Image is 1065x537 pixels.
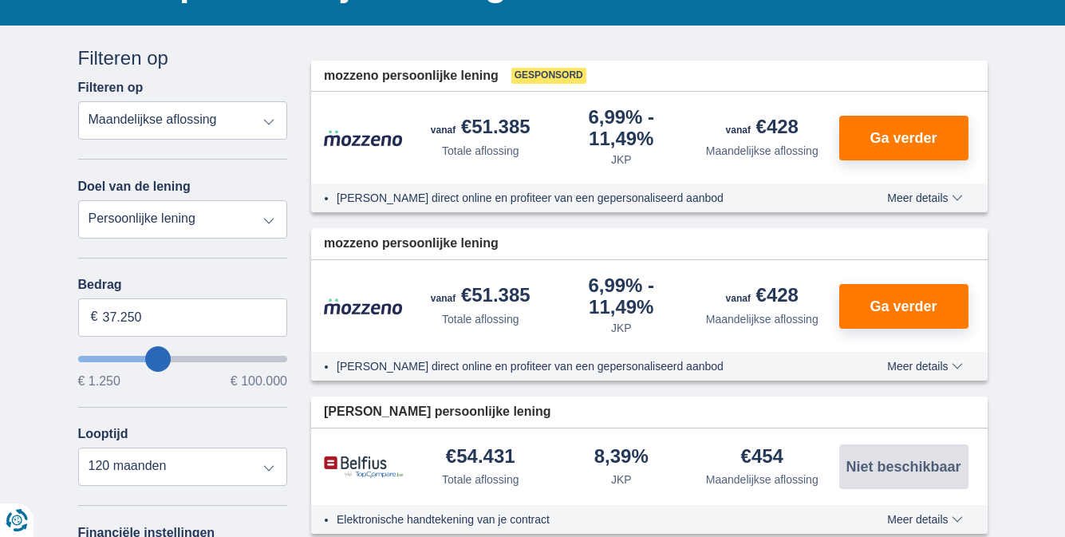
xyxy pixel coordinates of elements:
[337,358,829,374] li: [PERSON_NAME] direct online en profiteer van een gepersonaliseerd aanbod
[442,472,519,488] div: Totale aflossing
[726,117,799,140] div: €428
[78,375,120,388] span: € 1.250
[324,235,499,253] span: mozzeno persoonlijke lening
[324,403,550,421] span: [PERSON_NAME] persoonlijke lening
[78,81,144,95] label: Filteren op
[91,308,98,326] span: €
[611,152,632,168] div: JKP
[875,192,974,204] button: Meer details
[706,311,818,327] div: Maandelijkse aflossing
[78,356,288,362] input: wantToBorrow
[446,447,515,468] div: €54.431
[337,511,829,527] li: Elektronische handtekening van je contract
[839,284,968,329] button: Ga verder
[324,298,404,315] img: product.pl.alt Mozzeno
[875,513,974,526] button: Meer details
[611,320,632,336] div: JKP
[741,447,783,468] div: €454
[78,278,288,292] label: Bedrag
[726,286,799,308] div: €428
[324,456,404,479] img: product.pl.alt Belfius
[706,143,818,159] div: Maandelijkse aflossing
[870,131,937,145] span: Ga verder
[337,190,829,206] li: [PERSON_NAME] direct online en profiteer van een gepersonaliseerd aanbod
[558,108,686,148] div: 6,99%
[611,472,632,488] div: JKP
[706,472,818,488] div: Maandelijkse aflossing
[839,444,968,489] button: Niet beschikbaar
[511,68,586,84] span: Gesponsord
[324,129,404,147] img: product.pl.alt Mozzeno
[78,427,128,441] label: Looptijd
[324,67,499,85] span: mozzeno persoonlijke lening
[887,361,962,372] span: Meer details
[231,375,287,388] span: € 100.000
[887,192,962,203] span: Meer details
[870,299,937,314] span: Ga verder
[887,514,962,525] span: Meer details
[594,447,649,468] div: 8,39%
[558,276,686,317] div: 6,99%
[431,117,531,140] div: €51.385
[78,180,191,194] label: Doel van de lening
[846,460,960,474] span: Niet beschikbaar
[431,286,531,308] div: €51.385
[78,45,288,72] div: Filteren op
[442,311,519,327] div: Totale aflossing
[839,116,968,160] button: Ga verder
[875,360,974,373] button: Meer details
[442,143,519,159] div: Totale aflossing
